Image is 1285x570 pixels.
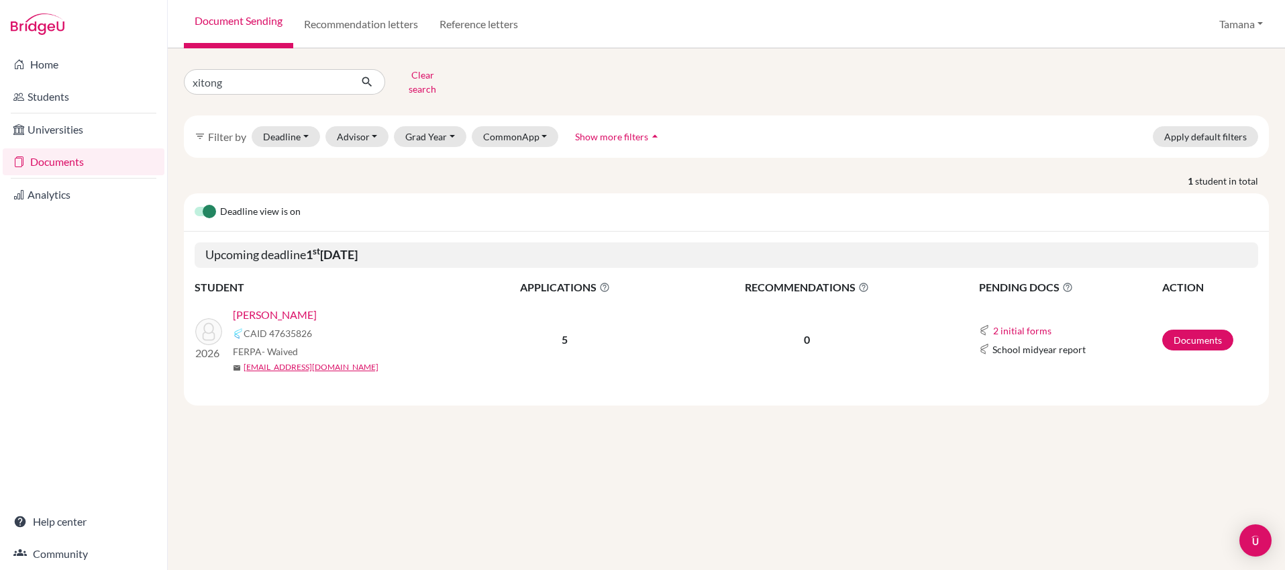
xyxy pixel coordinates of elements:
th: ACTION [1162,279,1258,296]
a: Analytics [3,181,164,208]
a: [PERSON_NAME] [233,307,317,323]
img: Common App logo [233,328,244,339]
button: 2 initial forms [992,323,1052,338]
span: Filter by [208,130,246,143]
span: CAID 47635826 [244,326,312,340]
span: School midyear report [992,342,1086,357]
p: 2026 [195,345,222,361]
button: Apply default filters [1153,126,1258,147]
span: RECOMMENDATIONS [668,279,946,295]
span: PENDING DOCS [979,279,1161,295]
a: Help center [3,508,164,535]
a: Documents [3,148,164,175]
img: Common App logo [979,325,990,336]
i: filter_list [195,131,205,142]
span: Deadline view is on [220,204,301,220]
button: Clear search [385,64,460,99]
p: 0 [668,332,946,348]
a: Documents [1162,330,1233,350]
button: Advisor [325,126,389,147]
strong: 1 [1188,174,1195,188]
img: Common App logo [979,344,990,354]
sup: st [313,246,320,256]
span: APPLICATIONS [464,279,666,295]
a: Community [3,540,164,567]
span: student in total [1195,174,1269,188]
button: CommonApp [472,126,559,147]
a: Universities [3,116,164,143]
span: - Waived [262,346,298,357]
span: Show more filters [575,131,648,142]
a: Home [3,51,164,78]
input: Find student by name... [184,69,350,95]
img: CHEN, Xitong [195,318,222,345]
button: Tamana [1213,11,1269,37]
button: Deadline [252,126,320,147]
button: Grad Year [394,126,466,147]
button: Show more filtersarrow_drop_up [564,126,673,147]
h5: Upcoming deadline [195,242,1258,268]
b: 1 [DATE] [306,247,358,262]
a: Students [3,83,164,110]
div: Open Intercom Messenger [1239,524,1272,557]
span: FERPA [233,344,298,359]
th: STUDENT [195,279,463,296]
a: [EMAIL_ADDRESS][DOMAIN_NAME] [244,361,378,373]
b: 5 [562,333,568,346]
span: mail [233,364,241,372]
img: Bridge-U [11,13,64,35]
i: arrow_drop_up [648,130,662,143]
